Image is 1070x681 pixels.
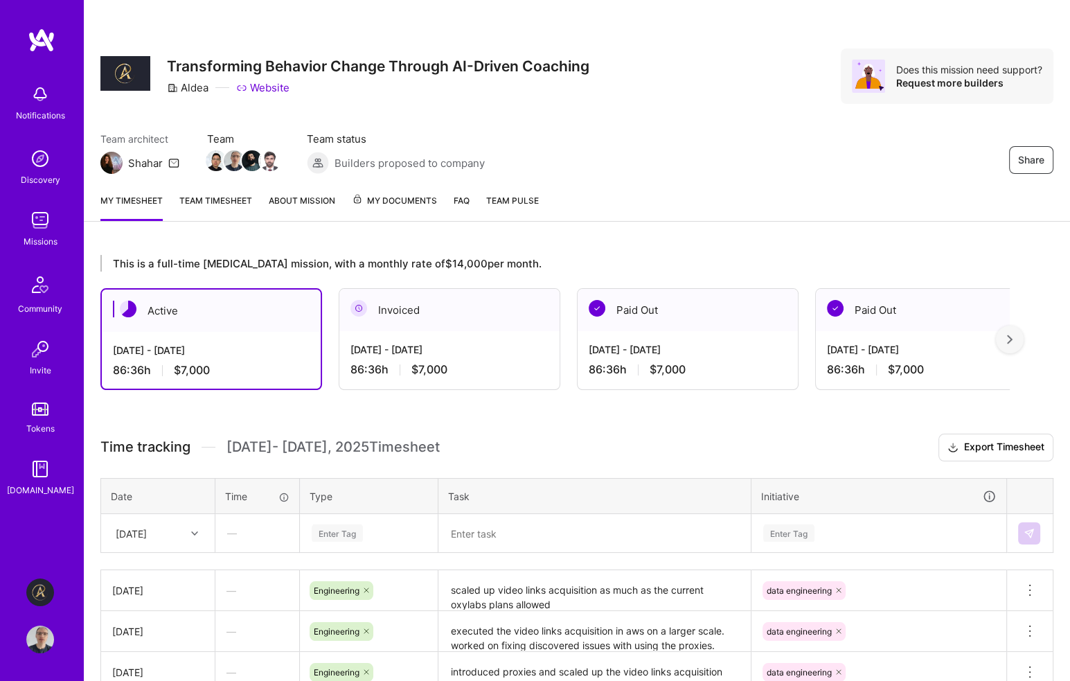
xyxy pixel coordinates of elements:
[215,613,299,650] div: —
[16,108,65,123] div: Notifications
[307,132,485,146] span: Team status
[300,478,438,514] th: Type
[100,439,190,456] span: Time tracking
[1007,335,1013,344] img: right
[454,193,470,221] a: FAQ
[120,301,136,317] img: Active
[32,403,48,416] img: tokens
[486,195,539,206] span: Team Pulse
[1018,153,1044,167] span: Share
[314,585,359,596] span: Engineering
[112,583,204,598] div: [DATE]
[26,421,55,436] div: Tokens
[269,193,335,221] a: About Mission
[207,149,225,173] a: Team Member Avatar
[26,206,54,234] img: teamwork
[224,150,244,171] img: Team Member Avatar
[26,80,54,108] img: bell
[767,585,832,596] span: data engineering
[767,626,832,637] span: data engineering
[589,342,787,357] div: [DATE] - [DATE]
[167,80,208,95] div: Aldea
[888,362,924,377] span: $7,000
[167,82,178,94] i: icon CompanyGray
[102,290,321,332] div: Active
[578,289,798,331] div: Paid Out
[23,626,57,653] a: User Avatar
[1009,146,1053,174] button: Share
[827,300,844,317] img: Paid Out
[242,150,262,171] img: Team Member Avatar
[260,150,280,171] img: Team Member Avatar
[314,667,359,678] span: Engineering
[947,441,958,455] i: icon Download
[827,362,1025,377] div: 86:36 h
[350,342,549,357] div: [DATE] - [DATE]
[816,289,1036,331] div: Paid Out
[128,156,163,170] div: Shahar
[589,300,605,317] img: Paid Out
[26,455,54,483] img: guide book
[350,300,367,317] img: Invoiced
[335,156,485,170] span: Builders proposed to company
[767,667,832,678] span: data engineering
[352,193,437,221] a: My Documents
[112,624,204,639] div: [DATE]
[896,76,1042,89] div: Request more builders
[261,149,279,173] a: Team Member Avatar
[763,522,814,544] div: Enter Tag
[215,572,299,609] div: —
[28,28,55,53] img: logo
[100,152,123,174] img: Team Architect
[116,526,147,540] div: [DATE]
[113,363,310,378] div: 86:36 h
[167,58,589,75] h3: Transforming Behavior Change Through AI-Driven Coaching
[350,362,549,377] div: 86:36 h
[486,193,539,221] a: Team Pulse
[896,63,1042,76] div: Does this mission need support?
[179,193,252,221] a: Team timesheet
[26,335,54,363] img: Invite
[852,60,885,93] img: Avatar
[100,255,1010,272] div: This is a full-time [MEDICAL_DATA] mission, with a monthly rate of $14,000 per month.
[101,478,215,514] th: Date
[100,193,163,221] a: My timesheet
[191,530,198,537] i: icon Chevron
[100,56,150,91] img: Company Logo
[312,522,363,544] div: Enter Tag
[440,572,749,610] textarea: scaled up video links acquisition as much as the current oxylabs plans allowed
[226,439,440,456] span: [DATE] - [DATE] , 2025 Timesheet
[352,193,437,209] span: My Documents
[236,80,289,95] a: Website
[243,149,261,173] a: Team Member Avatar
[411,362,447,377] span: $7,000
[207,132,279,146] span: Team
[827,342,1025,357] div: [DATE] - [DATE]
[30,363,51,378] div: Invite
[761,488,997,504] div: Initiative
[938,434,1053,461] button: Export Timesheet
[21,173,60,187] div: Discovery
[112,665,204,680] div: [DATE]
[113,343,310,357] div: [DATE] - [DATE]
[339,289,560,331] div: Invoiced
[23,578,57,606] a: Aldea: Transforming Behavior Change Through AI-Driven Coaching
[206,150,226,171] img: Team Member Avatar
[100,132,179,146] span: Team architect
[314,626,359,637] span: Engineering
[440,612,749,651] textarea: executed the video links acquisition in aws on a larger scale. worked on fixing discovered issues...
[18,301,62,316] div: Community
[216,515,298,551] div: —
[589,362,787,377] div: 86:36 h
[168,157,179,168] i: icon Mail
[24,268,57,301] img: Community
[26,578,54,606] img: Aldea: Transforming Behavior Change Through AI-Driven Coaching
[7,483,74,497] div: [DOMAIN_NAME]
[438,478,751,514] th: Task
[650,362,686,377] span: $7,000
[225,489,289,504] div: Time
[307,152,329,174] img: Builders proposed to company
[24,234,57,249] div: Missions
[1024,528,1035,539] img: Submit
[26,626,54,653] img: User Avatar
